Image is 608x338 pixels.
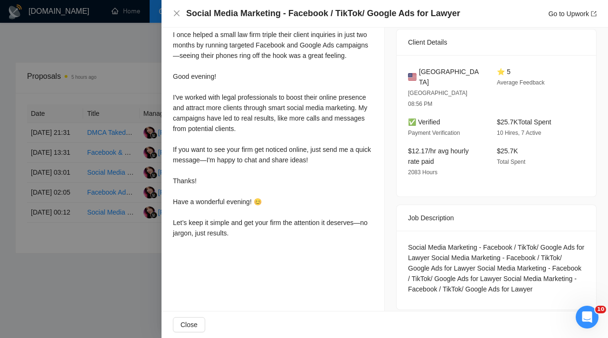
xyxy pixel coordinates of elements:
[497,159,525,165] span: Total Spent
[173,9,180,18] button: Close
[497,68,511,75] span: ⭐ 5
[173,317,205,332] button: Close
[408,90,467,107] span: [GEOGRAPHIC_DATA] 08:56 PM
[419,66,482,87] span: [GEOGRAPHIC_DATA]
[591,11,597,17] span: export
[497,147,518,155] span: $25.7K
[548,10,597,18] a: Go to Upworkexport
[408,29,585,55] div: Client Details
[497,130,541,136] span: 10 Hires, 7 Active
[408,147,469,165] span: $12.17/hr avg hourly rate paid
[497,79,545,86] span: Average Feedback
[180,319,198,330] span: Close
[576,306,598,329] iframe: Intercom live chat
[408,205,585,231] div: Job Description
[173,29,373,238] div: I once helped a small law firm triple their client inquiries in just two months by running target...
[173,9,180,17] span: close
[408,72,417,82] img: 🇺🇸
[595,306,606,313] span: 10
[408,169,437,176] span: 2083 Hours
[408,118,440,126] span: ✅ Verified
[497,118,551,126] span: $25.7K Total Spent
[186,8,460,19] h4: Social Media Marketing - Facebook / TikTok/ Google Ads for Lawyer
[408,130,460,136] span: Payment Verification
[408,242,585,294] div: Social Media Marketing - Facebook / TikTok/ Google Ads for Lawyer Social Media Marketing - Facebo...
